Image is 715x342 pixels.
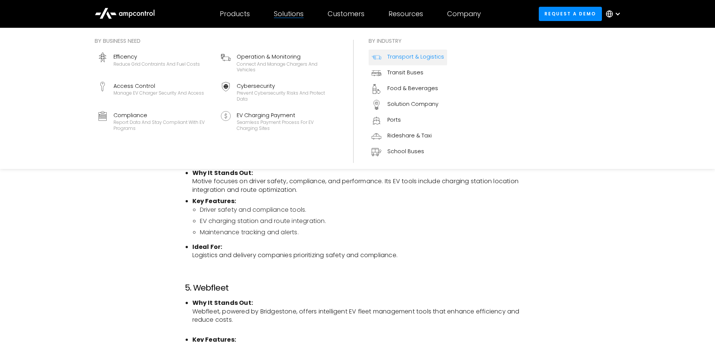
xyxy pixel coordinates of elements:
div: Products [220,10,250,18]
li: Webfleet, powered by Bridgestone, offers intelligent EV fleet management tools that enhance effic... [192,299,531,333]
a: Operation & MonitoringConnect and manage chargers and vehicles [218,50,338,76]
li: Motive focuses on driver safety, compliance, and performance. Its EV tools include charging stati... [192,169,531,194]
strong: Key Features: [192,197,236,205]
div: Compliance [113,111,212,119]
div: Ports [387,116,401,124]
strong: Why It Stands Out: [192,169,253,177]
a: Request a demo [539,7,602,21]
div: Food & Beverages [387,84,438,92]
a: CybersecurityPrevent cybersecurity risks and protect data [218,79,338,105]
div: Company [447,10,481,18]
div: Prevent cybersecurity risks and protect data [237,90,335,102]
a: Ports [369,113,447,128]
div: Efficency [113,53,200,61]
div: EV Charging Payment [237,111,335,119]
div: Customers [328,10,364,18]
div: Access Control [113,82,204,90]
div: Report data and stay compliant with EV programs [113,119,212,131]
div: Solutions [274,10,304,18]
li: Maintenance tracking and alerts. [200,228,531,237]
a: Transit Buses [369,65,447,81]
div: Connect and manage chargers and vehicles [237,61,335,73]
strong: Ideal For: [192,243,222,251]
li: Logistics and delivery companies prioritizing safety and compliance. [192,243,531,268]
div: Transit Buses [387,68,423,77]
div: Transport & Logistics [387,53,444,61]
a: Transport & Logistics [369,50,447,65]
a: ComplianceReport data and stay compliant with EV programs [95,108,215,134]
div: By business need [95,37,338,45]
h3: 5. Webfleet [185,283,531,293]
a: Solution Company [369,97,447,113]
a: EfficencyReduce grid contraints and fuel costs [95,50,215,76]
div: Reduce grid contraints and fuel costs [113,61,200,67]
div: School Buses [387,147,424,155]
div: Operation & Monitoring [237,53,335,61]
a: Rideshare & Taxi [369,128,447,144]
div: Manage EV charger security and access [113,90,204,96]
a: EV Charging PaymentSeamless Payment Process for EV Charging Sites [218,108,338,134]
div: Seamless Payment Process for EV Charging Sites [237,119,335,131]
a: School Buses [369,144,447,160]
div: Cybersecurity [237,82,335,90]
a: Access ControlManage EV charger security and access [95,79,215,105]
a: Food & Beverages [369,81,447,97]
li: EV charging station and route integration. [200,217,531,225]
div: Rideshare & Taxi [387,131,432,140]
div: By industry [369,37,447,45]
div: Solution Company [387,100,438,108]
li: Driver safety and compliance tools. [200,206,531,214]
div: Resources [388,10,423,18]
strong: Why It Stands Out: [192,298,253,307]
